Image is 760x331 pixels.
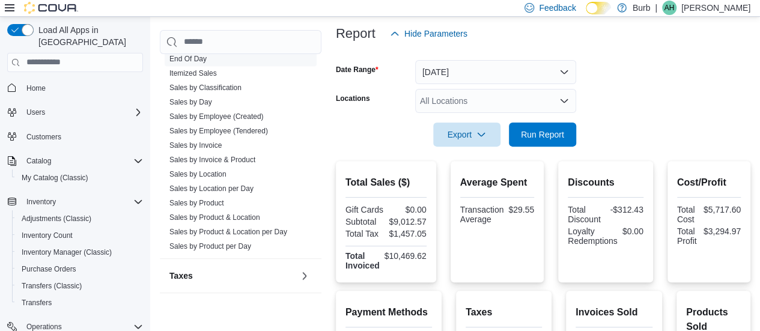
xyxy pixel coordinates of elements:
a: Sales by Location per Day [169,184,254,193]
p: | [655,1,657,15]
span: My Catalog (Classic) [22,173,88,183]
button: Home [2,79,148,97]
a: Sales by Product & Location [169,213,260,222]
h3: Report [336,26,375,41]
button: Taxes [297,269,312,283]
button: Run Report [509,123,576,147]
h2: Discounts [568,175,643,190]
a: Sales by Product per Day [169,242,251,251]
span: Customers [22,129,143,144]
a: Sales by Classification [169,84,242,92]
p: [PERSON_NAME] [681,1,750,15]
span: Sales by Invoice [169,141,222,150]
h2: Average Spent [460,175,534,190]
button: Open list of options [559,96,569,106]
span: Sales by Product per Day [169,241,251,251]
span: Transfers (Classic) [22,281,82,291]
div: $29.55 [508,205,534,214]
a: Purchase Orders [17,262,81,276]
span: Transfers [17,296,143,310]
button: Export [433,123,500,147]
div: Loyalty Redemptions [568,226,618,246]
span: Load All Apps in [GEOGRAPHIC_DATA] [34,24,143,48]
span: Inventory Manager (Classic) [17,245,143,260]
span: Users [22,105,143,120]
a: My Catalog (Classic) [17,171,93,185]
label: Locations [336,94,370,103]
button: Customers [2,128,148,145]
span: Customers [26,132,61,142]
h2: Cost/Profit [677,175,741,190]
span: Inventory Manager (Classic) [22,247,112,257]
button: Taxes [169,270,295,282]
div: Gift Cards [345,205,383,214]
a: Inventory Count [17,228,78,243]
h2: Invoices Sold [576,305,652,320]
span: Adjustments (Classic) [17,211,143,226]
button: Inventory Count [12,227,148,244]
button: My Catalog (Classic) [12,169,148,186]
button: Users [2,104,148,121]
button: Users [22,105,50,120]
a: Transfers (Classic) [17,279,87,293]
div: Total Profit [677,226,699,246]
span: Inventory Count [22,231,73,240]
a: Customers [22,130,66,144]
button: Transfers [12,294,148,311]
span: Sales by Invoice & Product [169,155,255,165]
div: Transaction Average [460,205,504,224]
div: $0.00 [388,205,426,214]
a: Sales by Product & Location per Day [169,228,287,236]
span: Export [440,123,493,147]
label: Date Range [336,65,378,74]
a: Transfers [17,296,56,310]
span: Sales by Employee (Tendered) [169,126,268,136]
div: -$312.43 [608,205,643,214]
span: Hide Parameters [404,28,467,40]
strong: Total Invoiced [345,251,380,270]
button: Inventory [2,193,148,210]
a: Sales by Employee (Tendered) [169,127,268,135]
span: Itemized Sales [169,68,217,78]
span: Sales by Product [169,198,224,208]
span: Purchase Orders [17,262,143,276]
span: Inventory [22,195,143,209]
span: Catalog [22,154,143,168]
span: AH [664,1,675,15]
button: Inventory Manager (Classic) [12,244,148,261]
a: Home [22,81,50,96]
div: $10,469.62 [385,251,427,261]
span: Purchase Orders [22,264,76,274]
div: Sales [160,52,321,258]
div: Axel Holin [662,1,676,15]
div: Total Cost [677,205,699,224]
span: Home [22,80,143,96]
span: Inventory Count [17,228,143,243]
a: End Of Day [169,55,207,63]
a: Sales by Day [169,98,212,106]
button: Hide Parameters [385,22,472,46]
button: Purchase Orders [12,261,148,278]
img: Cova [24,2,78,14]
span: My Catalog (Classic) [17,171,143,185]
a: Sales by Location [169,170,226,178]
a: Adjustments (Classic) [17,211,96,226]
div: $5,717.60 [704,205,741,214]
div: $0.00 [622,226,643,236]
span: Adjustments (Classic) [22,214,91,223]
h2: Taxes [466,305,542,320]
button: Inventory [22,195,61,209]
span: Transfers [22,298,52,308]
div: $9,012.57 [388,217,426,226]
span: Sales by Product & Location per Day [169,227,287,237]
button: [DATE] [415,60,576,84]
span: Home [26,84,46,93]
span: Inventory [26,197,56,207]
a: Inventory Manager (Classic) [17,245,117,260]
a: Sales by Employee (Created) [169,112,264,121]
